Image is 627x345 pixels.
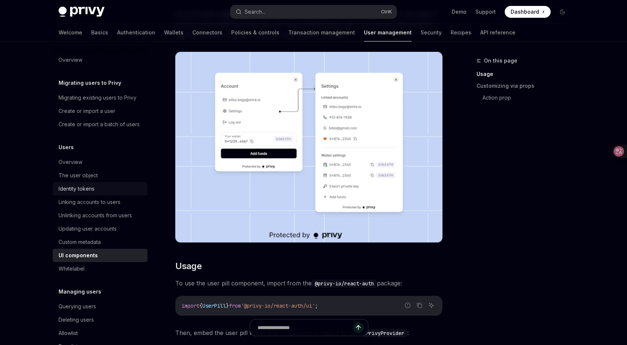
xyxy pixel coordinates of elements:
[557,6,568,18] button: Toggle dark mode
[452,8,467,16] a: Demo
[53,195,147,209] a: Linking accounts to users
[53,235,147,249] a: Custom metadata
[164,24,183,41] a: Wallets
[288,24,355,41] a: Transaction management
[353,322,364,333] button: Send message
[258,319,353,336] input: Ask a question...
[59,211,132,220] div: Unlinking accounts from users
[199,302,202,309] span: {
[364,24,412,41] a: User management
[59,7,104,17] img: dark logo
[53,169,147,182] a: The user object
[117,24,155,41] a: Authentication
[53,118,147,131] a: Create or import a batch of users
[231,24,279,41] a: Policies & controls
[403,301,412,310] button: Report incorrect code
[477,68,574,80] a: Usage
[182,302,199,309] span: import
[229,302,241,309] span: from
[192,24,222,41] a: Connectors
[59,287,101,296] h5: Managing users
[53,104,147,118] a: Create or import a user
[480,24,515,41] a: API reference
[59,238,101,247] div: Custom metadata
[53,326,147,340] a: Allowlist
[53,300,147,313] a: Querying users
[59,93,136,102] div: Migrating existing users to Privy
[59,315,94,324] div: Deleting users
[175,278,442,288] span: To use the user pill component, import from the package:
[53,182,147,195] a: Identity tokens
[59,251,98,260] div: UI components
[59,329,78,338] div: Allowlist
[53,53,147,67] a: Overview
[59,184,94,193] div: Identity tokens
[226,302,229,309] span: }
[511,8,539,16] span: Dashboard
[230,5,397,19] button: Search...CtrlK
[53,91,147,104] a: Migrating existing users to Privy
[59,24,82,41] a: Welcome
[381,9,392,15] span: Ctrl K
[91,24,108,41] a: Basics
[451,24,471,41] a: Recipes
[475,8,496,16] a: Support
[59,107,115,115] div: Create or import a user
[59,143,74,152] h5: Users
[59,302,96,311] div: Querying users
[477,80,574,92] a: Customizing via props
[315,302,318,309] span: ;
[59,158,82,167] div: Overview
[505,6,551,18] a: Dashboard
[175,52,442,242] img: images/Userpill2.png
[59,120,140,129] div: Create or import a batch of users
[59,264,84,273] div: Whitelabel
[59,171,98,180] div: The user object
[53,222,147,235] a: Updating user accounts
[59,56,82,64] div: Overview
[53,249,147,262] a: UI components
[175,260,202,272] span: Usage
[245,7,265,16] div: Search...
[477,92,574,104] a: Action prop
[241,302,315,309] span: '@privy-io/react-auth/ui'
[484,56,517,65] span: On this page
[427,301,436,310] button: Ask AI
[53,155,147,169] a: Overview
[53,262,147,275] a: Whitelabel
[53,209,147,222] a: Unlinking accounts from users
[59,198,120,207] div: Linking accounts to users
[59,224,117,233] div: Updating user accounts
[421,24,442,41] a: Security
[202,302,226,309] span: UserPill
[53,313,147,326] a: Deleting users
[312,279,377,288] code: @privy-io/react-auth
[59,78,121,87] h5: Migrating users to Privy
[415,301,424,310] button: Copy the contents from the code block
